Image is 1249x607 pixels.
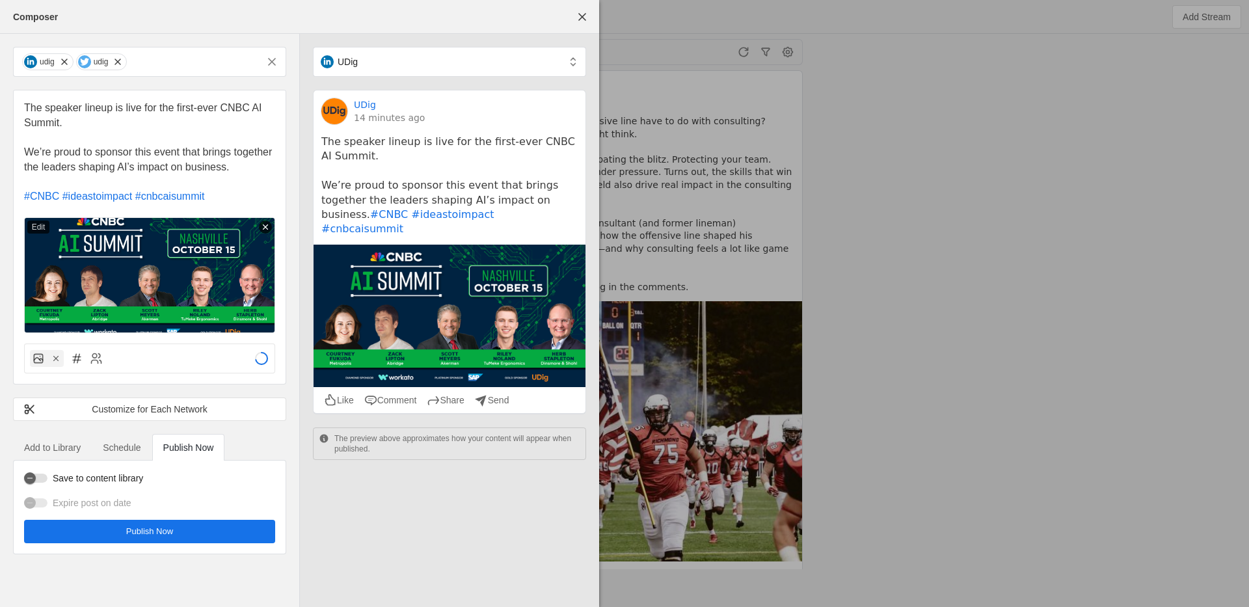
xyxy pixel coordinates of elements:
pre: The speaker lineup is live for the first-ever CNBC AI Summit. We’re proud to sponsor this event t... [321,135,578,237]
span: #ideastoimpact [62,191,133,202]
li: Comment [364,394,417,407]
img: d81b17d8-8f9b-4f59-a159-ff217ac35de7 [24,217,275,333]
div: remove [259,221,272,234]
span: UDig [338,55,358,68]
span: We’re proud to sponsor this event that brings together the leaders shaping AI’s impact on business. [24,146,275,172]
a: UDig [354,98,376,111]
div: udig [94,57,109,67]
div: Edit [27,221,49,234]
img: cache [321,98,347,124]
span: #cnbcaisummit [135,191,205,202]
span: Add to Library [24,443,81,452]
a: #ideastoimpact [411,208,494,221]
div: Composer [13,10,58,23]
span: Publish Now [163,443,214,452]
span: Publish Now [126,525,173,538]
img: undefined [314,245,585,387]
span: #CNBC [24,191,59,202]
button: Remove all [260,50,284,74]
span: The speaker lineup is live for the first-ever CNBC AI Summit. [24,102,265,128]
button: Customize for Each Network [13,398,286,421]
span: Schedule [103,443,141,452]
a: #cnbcaisummit [321,223,403,235]
p: The preview above approximates how your content will appear when published. [334,433,580,454]
label: Expire post on date [47,496,131,509]
li: Send [475,394,509,407]
div: Customize for Each Network [23,403,276,416]
a: #CNBC [370,208,408,221]
li: Share [427,394,464,407]
div: udig [40,57,55,67]
button: Publish Now [24,520,275,543]
li: Like [324,394,354,407]
label: Save to content library [47,472,143,485]
a: 14 minutes ago [354,111,425,124]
